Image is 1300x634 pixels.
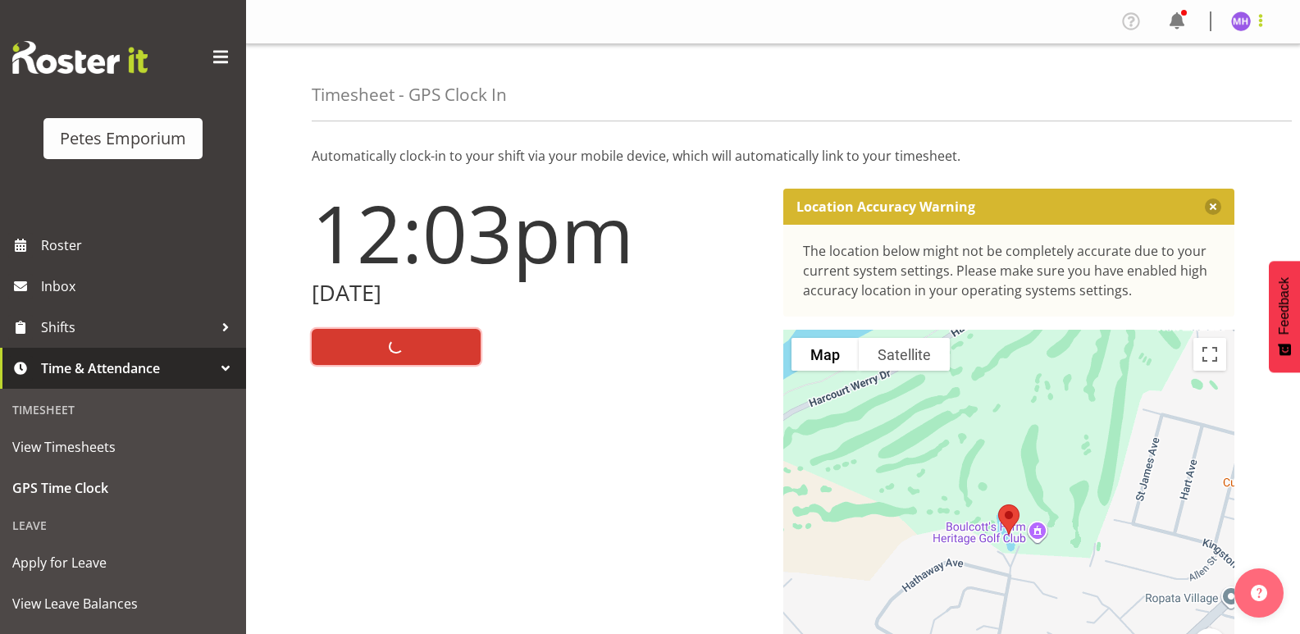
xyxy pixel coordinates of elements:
button: Close message [1205,198,1221,215]
div: Leave [4,509,242,542]
div: Petes Emporium [60,126,186,151]
a: Apply for Leave [4,542,242,583]
img: help-xxl-2.png [1251,585,1267,601]
span: GPS Time Clock [12,476,234,500]
img: mackenzie-halford4471.jpg [1231,11,1251,31]
h1: 12:03pm [312,189,764,277]
span: Roster [41,233,238,258]
button: Show satellite imagery [859,338,950,371]
span: Apply for Leave [12,550,234,575]
a: View Timesheets [4,426,242,468]
span: View Timesheets [12,435,234,459]
button: Show street map [791,338,859,371]
div: The location below might not be completely accurate due to your current system settings. Please m... [803,241,1216,300]
a: View Leave Balances [4,583,242,624]
span: Shifts [41,315,213,340]
h2: [DATE] [312,281,764,306]
button: Toggle fullscreen view [1193,338,1226,371]
div: Timesheet [4,393,242,426]
p: Location Accuracy Warning [796,198,975,215]
button: Feedback - Show survey [1269,261,1300,372]
span: Time & Attendance [41,356,213,381]
h4: Timesheet - GPS Clock In [312,85,507,104]
span: Inbox [41,274,238,299]
img: Rosterit website logo [12,41,148,74]
p: Automatically clock-in to your shift via your mobile device, which will automatically link to you... [312,146,1234,166]
span: View Leave Balances [12,591,234,616]
span: Feedback [1277,277,1292,335]
a: GPS Time Clock [4,468,242,509]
